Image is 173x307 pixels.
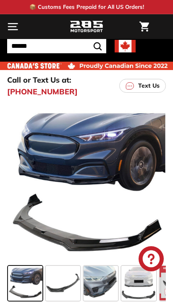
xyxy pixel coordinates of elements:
[70,20,103,34] img: Logo_285_Motorsport_areodynamics_components
[135,15,153,39] a: Cart
[136,246,166,273] inbox-online-store-chat: Shopify online store chat
[7,39,106,53] input: Search
[29,3,144,11] p: 📦 Customs Fees Prepaid for All US Orders!
[138,81,160,90] p: Text Us
[119,79,166,93] a: Text Us
[7,86,78,97] a: [PHONE_NUMBER]
[7,74,71,86] p: Call or Text Us at:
